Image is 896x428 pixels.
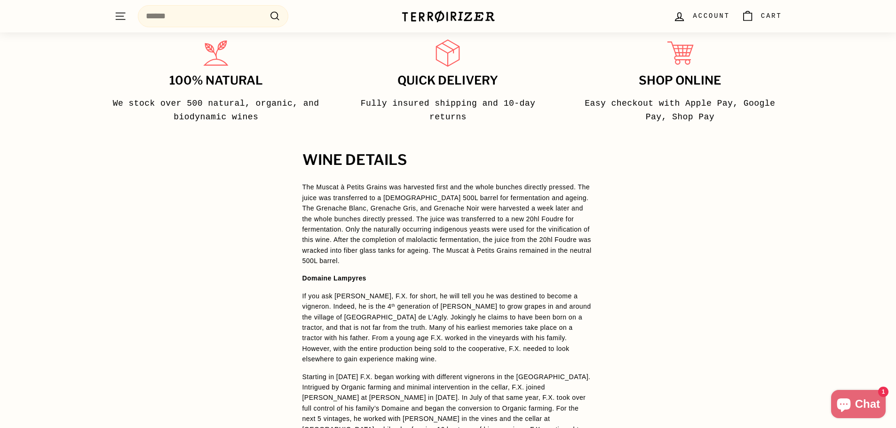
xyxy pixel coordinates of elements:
a: Account [667,2,735,30]
h3: Shop Online [574,74,785,87]
p: Fully insured shipping and 10-day returns [342,97,554,124]
h3: Quick delivery [342,74,554,87]
strong: Domaine Lampyres [302,274,366,282]
a: Cart [736,2,788,30]
h3: 100% Natural [111,74,322,87]
span: The Muscat à Petits Grains was harvested first and the whole bunches directly pressed. The juice ... [302,183,592,265]
p: If you ask [PERSON_NAME], F.X. for short, he will tell you he was destined to become a vigneron. ... [302,291,594,365]
p: Easy checkout with Apple Pay, Google Pay, Shop Pay [574,97,785,124]
p: We stock over 500 natural, organic, and biodynamic wines [111,97,322,124]
inbox-online-store-chat: Shopify online store chat [828,390,888,420]
h2: WINE DETAILS [302,152,594,168]
span: Cart [761,11,782,21]
sup: th [391,303,395,308]
span: Account [693,11,729,21]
